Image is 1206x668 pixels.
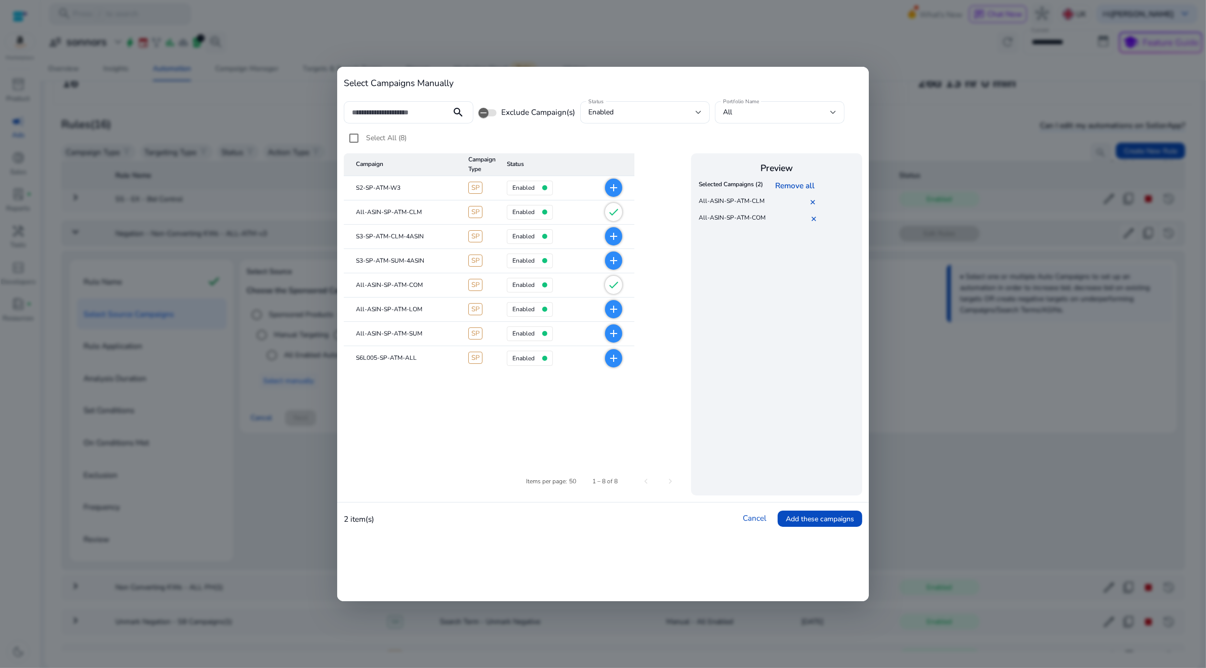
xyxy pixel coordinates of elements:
mat-cell: S2-SP-ATM-W3 [344,176,460,200]
mat-cell: S3-SP-ATM-SUM-4ASIN [344,249,460,273]
div: 1 – 8 of 8 [592,477,618,486]
mat-cell: S6L005-SP-ATM-ALL [344,346,460,370]
mat-cell: All-ASIN-SP-ATM-CLM [344,200,460,225]
mat-cell: All-ASIN-SP-ATM-LOM [344,298,460,322]
td: All-ASIN-SP-ATM-COM [696,211,768,227]
mat-icon: check [608,206,620,218]
span: SP [468,206,483,218]
span: SP [468,255,483,267]
mat-label: Status [588,98,604,105]
span: SP [468,327,483,340]
span: SP [468,279,483,291]
h4: enabled [512,330,535,337]
h4: enabled [512,281,535,288]
a: Cancel [743,513,767,523]
span: SP [468,352,483,364]
h4: enabled [512,233,535,240]
mat-cell: S3-SP-ATM-CLM-4ASIN [344,225,460,249]
mat-icon: add [608,182,620,194]
mat-header-cell: Campaign [344,153,460,176]
h4: enabled [512,257,535,264]
mat-icon: add [608,230,620,242]
mat-cell: All-ASIN-SP-ATM-COM [344,273,460,298]
h4: enabled [512,355,535,362]
button: Add these campaigns [778,511,862,527]
mat-label: Portfolio Name [723,98,759,105]
mat-icon: search [446,106,470,118]
span: SP [468,230,483,242]
span: All [723,107,732,117]
p: 2 item(s) [344,513,374,525]
span: SP [468,303,483,315]
a: ✕ [810,197,821,207]
div: 50 [569,477,576,486]
span: SP [468,182,483,194]
span: Add these campaigns [786,514,854,524]
mat-icon: add [608,327,620,340]
h4: enabled [512,184,535,191]
mat-icon: check [608,279,620,291]
h4: Preview [696,163,857,174]
a: ✕ [811,214,822,224]
mat-cell: All-ASIN-SP-ATM-SUM [344,322,460,346]
a: Remove all [775,180,819,191]
h4: enabled [512,208,535,216]
h4: enabled [512,306,535,313]
mat-icon: add [608,255,620,267]
mat-header-cell: Status [499,153,577,176]
span: Exclude Campaign(s) [501,107,575,118]
td: All-ASIN-SP-ATM-CLM [696,194,767,211]
span: Select All (8) [366,133,407,143]
div: Items per page: [526,477,567,486]
h4: Select Campaigns Manually [344,78,862,89]
span: enabled [588,107,614,117]
mat-icon: add [608,303,620,315]
mat-header-cell: Campaign Type [460,153,499,176]
mat-icon: add [608,352,620,364]
th: Selected Campaigns (2) [696,177,766,194]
